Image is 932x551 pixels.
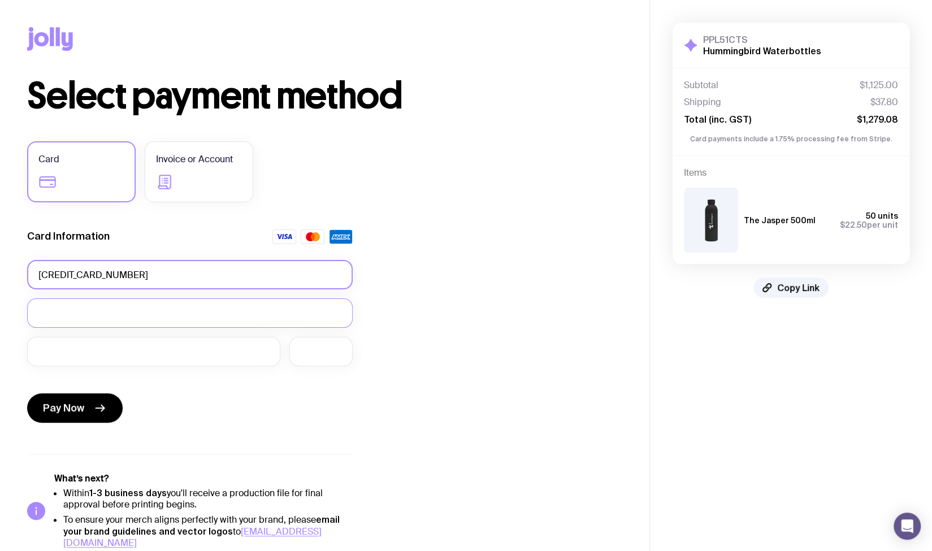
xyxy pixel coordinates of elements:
[156,153,233,166] span: Invoice or Account
[894,513,921,540] div: Open Intercom Messenger
[857,114,898,125] span: $1,279.08
[684,167,898,179] h4: Items
[840,220,898,229] span: per unit
[703,45,821,57] h2: Hummingbird Waterbottles
[89,488,167,498] strong: 1-3 business days
[703,34,821,45] h3: PPL51CTS
[866,211,898,220] span: 50 units
[54,473,353,484] h5: What’s next?
[753,277,829,298] button: Copy Link
[38,307,341,318] iframe: Secure card number input frame
[301,346,341,357] iframe: Secure CVC input frame
[63,487,353,510] li: Within you'll receive a production file for final approval before printing begins.
[870,97,898,108] span: $37.80
[684,134,898,144] p: Card payments include a 1.75% processing fee from Stripe.
[38,346,269,357] iframe: Secure expiration date input frame
[63,514,353,549] li: To ensure your merch aligns perfectly with your brand, please to
[27,229,110,243] label: Card Information
[684,97,721,108] span: Shipping
[840,220,867,229] span: $22.50
[777,282,820,293] span: Copy Link
[43,401,84,415] span: Pay Now
[860,80,898,91] span: $1,125.00
[684,114,751,125] span: Total (inc. GST)
[63,514,340,536] strong: email your brand guidelines and vector logos
[38,153,59,166] span: Card
[744,216,816,225] h3: The Jasper 500ml
[27,393,123,423] button: Pay Now
[27,78,622,114] h1: Select payment method
[27,260,353,289] input: Full name
[684,80,718,91] span: Subtotal
[63,526,322,549] a: [EMAIL_ADDRESS][DOMAIN_NAME]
